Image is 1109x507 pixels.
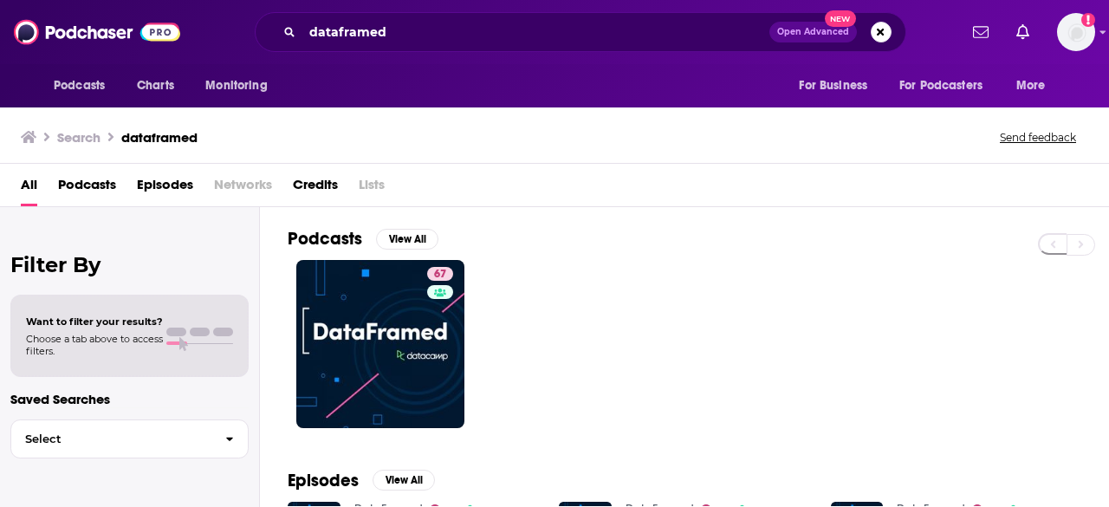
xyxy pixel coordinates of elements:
h3: dataframed [121,129,198,146]
span: Logged in as megcassidy [1057,13,1095,51]
span: Charts [137,74,174,98]
h2: Filter By [10,252,249,277]
h3: Search [57,129,101,146]
button: open menu [1004,69,1067,102]
div: Search podcasts, credits, & more... [255,12,906,52]
input: Search podcasts, credits, & more... [302,18,769,46]
a: Podcasts [58,171,116,206]
span: Podcasts [54,74,105,98]
a: PodcastsView All [288,228,438,250]
span: Lists [359,171,385,206]
a: 67 [296,260,464,428]
button: Send feedback [995,130,1081,145]
span: For Podcasters [899,74,983,98]
button: Show profile menu [1057,13,1095,51]
button: Select [10,419,249,458]
span: Networks [214,171,272,206]
span: Monitoring [205,74,267,98]
a: Charts [126,69,185,102]
button: View All [376,229,438,250]
a: 67 [427,267,453,281]
a: Show notifications dropdown [1009,17,1036,47]
a: All [21,171,37,206]
button: Open AdvancedNew [769,22,857,42]
span: 67 [434,266,446,283]
span: Want to filter your results? [26,315,163,328]
a: Show notifications dropdown [966,17,996,47]
span: Choose a tab above to access filters. [26,333,163,357]
span: New [825,10,856,27]
a: Episodes [137,171,193,206]
button: open menu [42,69,127,102]
h2: Episodes [288,470,359,491]
button: open menu [787,69,889,102]
img: User Profile [1057,13,1095,51]
p: Saved Searches [10,391,249,407]
img: Podchaser - Follow, Share and Rate Podcasts [14,16,180,49]
a: EpisodesView All [288,470,435,491]
span: More [1016,74,1046,98]
span: For Business [799,74,867,98]
a: Credits [293,171,338,206]
svg: Add a profile image [1081,13,1095,27]
span: Select [11,433,211,445]
button: open menu [888,69,1008,102]
button: open menu [193,69,289,102]
button: View All [373,470,435,491]
h2: Podcasts [288,228,362,250]
span: Open Advanced [777,28,849,36]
